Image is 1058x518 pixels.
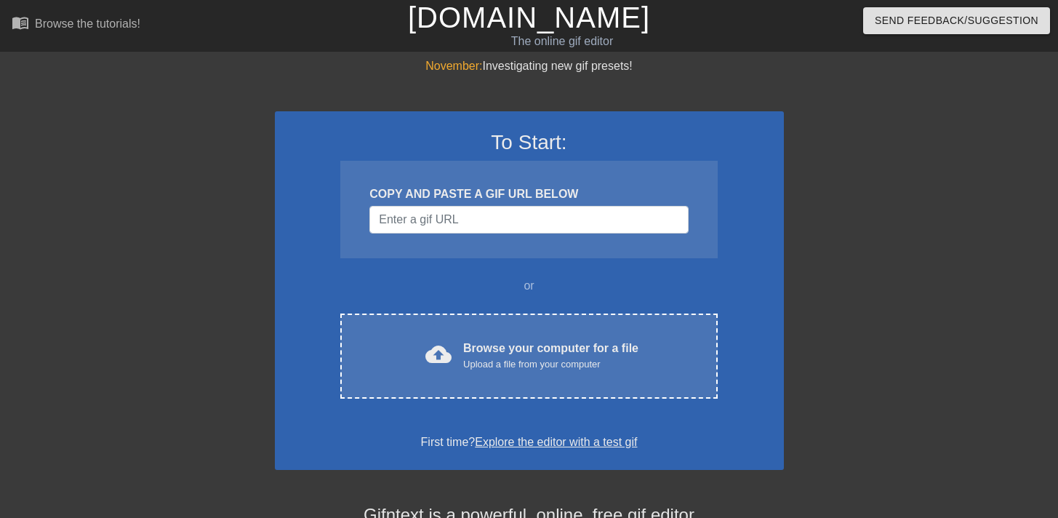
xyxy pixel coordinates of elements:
span: November: [425,60,482,72]
span: cloud_upload [425,341,452,367]
button: Send Feedback/Suggestion [863,7,1050,34]
span: Send Feedback/Suggestion [875,12,1038,30]
div: First time? [294,434,765,451]
a: Browse the tutorials! [12,14,140,36]
a: Explore the editor with a test gif [475,436,637,448]
div: Upload a file from your computer [463,357,638,372]
div: Investigating new gif presets! [275,57,784,75]
div: The online gif editor [360,33,764,50]
input: Username [369,206,688,234]
div: or [313,277,746,295]
span: menu_book [12,14,29,31]
a: [DOMAIN_NAME] [408,1,650,33]
div: COPY AND PASTE A GIF URL BELOW [369,186,688,203]
div: Browse the tutorials! [35,17,140,30]
h3: To Start: [294,130,765,155]
div: Browse your computer for a file [463,340,638,372]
